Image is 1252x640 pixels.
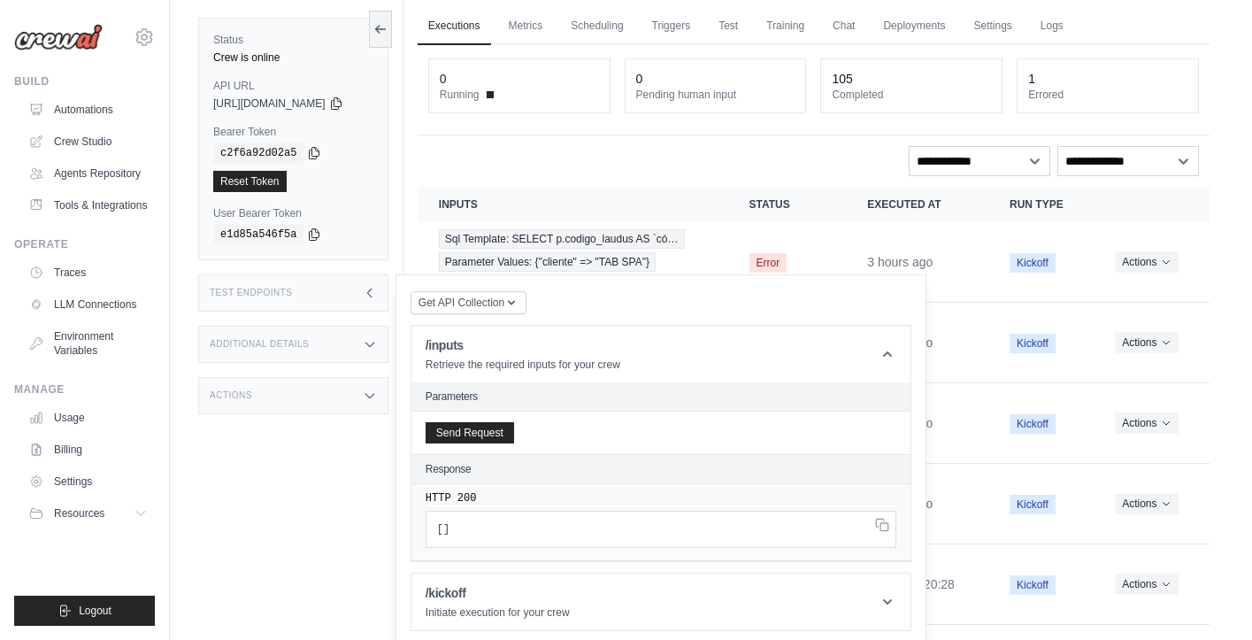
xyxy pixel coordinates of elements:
[213,206,373,220] label: User Bearer Token
[21,290,155,319] a: LLM Connections
[872,8,956,45] a: Deployments
[426,491,896,505] pre: HTTP 200
[426,422,514,443] button: Send Request
[1028,88,1187,102] dt: Errored
[213,50,373,65] div: Crew is online
[560,8,634,45] a: Scheduling
[210,339,309,350] h3: Additional Details
[1115,493,1178,514] button: Actions for execution
[14,596,155,626] button: Logout
[439,229,685,249] span: Sql Template: SELECT p.codigo_laudus AS `có…
[440,70,447,88] div: 0
[21,322,155,365] a: Environment Variables
[14,24,103,50] img: Logo
[21,96,155,124] a: Automations
[636,70,643,88] div: 0
[21,191,155,220] a: Tools & Integrations
[14,237,155,251] div: Operate
[708,8,749,45] a: Test
[1010,253,1056,273] span: Kickoff
[846,187,988,222] th: Executed at
[1010,495,1056,514] span: Kickoff
[988,187,1094,222] th: Run Type
[498,8,554,45] a: Metrics
[213,143,303,164] code: c2f6a92d02a5
[1010,334,1056,353] span: Kickoff
[426,462,472,476] h2: Response
[426,336,620,354] h1: /inputs
[210,390,252,401] h3: Actions
[749,253,787,273] span: Error
[419,296,504,310] span: Get API Collection
[1030,8,1074,45] a: Logs
[210,288,293,298] h3: Test Endpoints
[426,389,896,404] h2: Parameters
[426,605,570,620] p: Initiate execution for your crew
[21,127,155,156] a: Crew Studio
[1164,555,1252,640] div: Widget de chat
[641,8,702,45] a: Triggers
[440,88,480,102] span: Running
[867,577,955,591] time: October 4, 2025 at 20:28 hdvdC
[439,252,656,272] span: Parameter Values: {"cliente" => "TAB SPA"}
[418,187,728,222] th: Inputs
[1010,414,1056,434] span: Kickoff
[79,604,111,618] span: Logout
[21,467,155,496] a: Settings
[1115,413,1178,434] button: Actions for execution
[1028,70,1035,88] div: 1
[426,584,570,602] h1: /kickoff
[21,499,155,528] button: Resources
[213,96,326,111] span: [URL][DOMAIN_NAME]
[1164,555,1252,640] iframe: Chat Widget
[426,358,620,372] p: Retrieve the required inputs for your crew
[21,258,155,287] a: Traces
[213,171,287,192] a: Reset Token
[636,88,795,102] dt: Pending human input
[832,88,991,102] dt: Completed
[21,404,155,432] a: Usage
[418,8,491,45] a: Executions
[1010,575,1056,595] span: Kickoff
[14,74,155,89] div: Build
[756,8,815,45] a: Training
[443,523,449,536] span: ]
[728,187,847,222] th: Status
[1115,574,1178,595] button: Actions for execution
[21,436,155,464] a: Billing
[213,224,303,245] code: e1d85a546f5a
[1115,332,1178,353] button: Actions for execution
[1115,251,1178,273] button: Actions for execution
[54,506,104,520] span: Resources
[14,382,155,397] div: Manage
[822,8,865,45] a: Chat
[437,523,443,536] span: [
[21,159,155,188] a: Agents Repository
[411,291,526,314] button: Get API Collection
[867,255,933,269] time: October 6, 2025 at 14:55 hdvdC
[963,8,1022,45] a: Settings
[439,229,707,295] a: View execution details for Sql Template
[213,33,373,47] label: Status
[832,70,852,88] div: 105
[213,79,373,93] label: API URL
[213,125,373,139] label: Bearer Token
